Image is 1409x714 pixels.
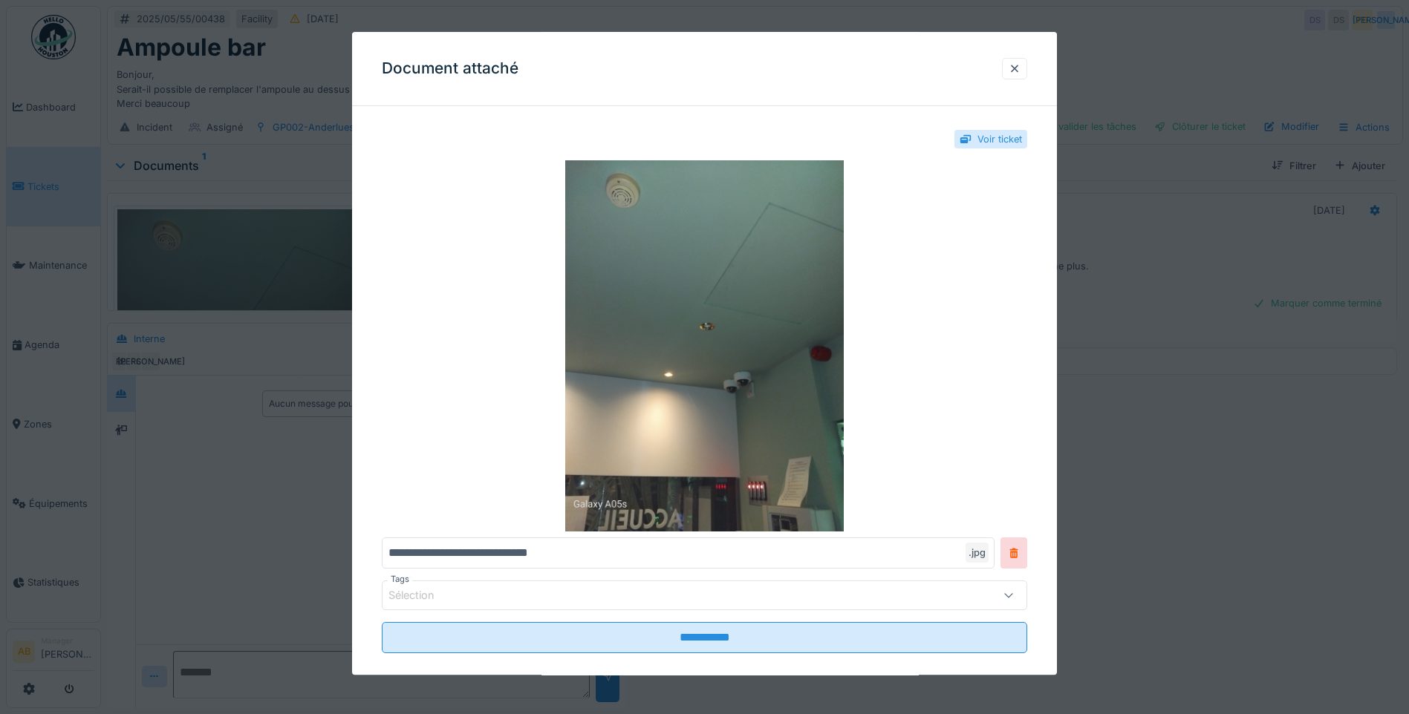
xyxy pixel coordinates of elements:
h3: Document attaché [382,59,518,78]
label: Tags [388,573,412,586]
img: d9deb164-8b61-4e38-b547-85d45e98bf7b-1746819082407980883542405742906.jpg [382,160,1027,531]
div: .jpg [966,543,989,563]
div: Voir ticket [977,132,1022,146]
div: Sélection [388,588,455,604]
